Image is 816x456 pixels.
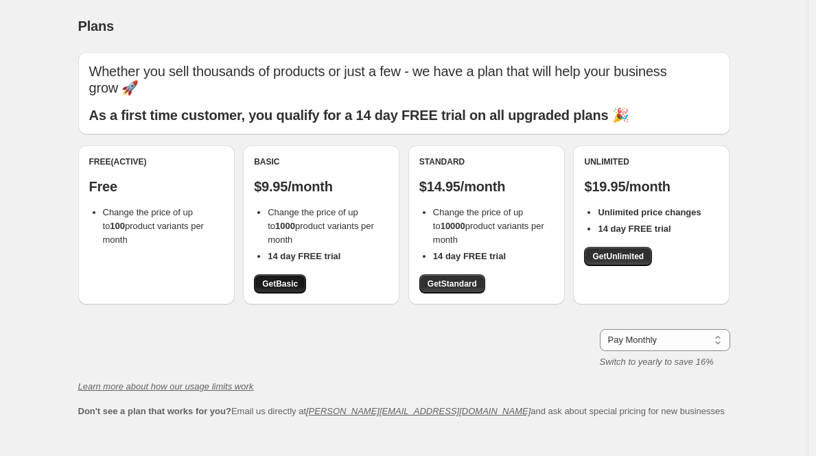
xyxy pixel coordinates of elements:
span: Plans [78,19,114,34]
p: $19.95/month [584,178,719,195]
span: Get Standard [428,278,477,289]
span: Change the price of up to product variants per month [433,207,544,245]
a: Learn more about how our usage limits work [78,381,254,392]
a: GetBasic [254,274,306,293]
b: As a first time customer, you qualify for a 14 day FREE trial on all upgraded plans 🎉 [89,108,629,123]
a: [PERSON_NAME][EMAIL_ADDRESS][DOMAIN_NAME] [306,406,531,416]
div: Unlimited [584,156,719,167]
b: Unlimited price changes [598,207,701,217]
a: GetStandard [419,274,485,293]
b: 14 day FREE trial [268,251,340,261]
b: 14 day FREE trial [433,251,506,261]
p: $9.95/month [254,178,388,195]
b: 10000 [441,221,465,231]
span: Email us directly at and ask about special pricing for new businesses [78,406,725,416]
p: Free [89,178,224,195]
b: 14 day FREE trial [598,224,671,234]
span: Change the price of up to product variants per month [103,207,204,245]
i: Switch to yearly to save 16% [600,357,714,367]
span: Get Basic [262,278,298,289]
b: 100 [110,221,125,231]
div: Standard [419,156,554,167]
p: $14.95/month [419,178,554,195]
a: GetUnlimited [584,247,652,266]
div: Basic [254,156,388,167]
b: Don't see a plan that works for you? [78,406,231,416]
span: Get Unlimited [592,251,644,262]
b: 1000 [275,221,295,231]
p: Whether you sell thousands of products or just a few - we have a plan that will help your busines... [89,63,719,96]
span: Change the price of up to product variants per month [268,207,374,245]
div: Free (Active) [89,156,224,167]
